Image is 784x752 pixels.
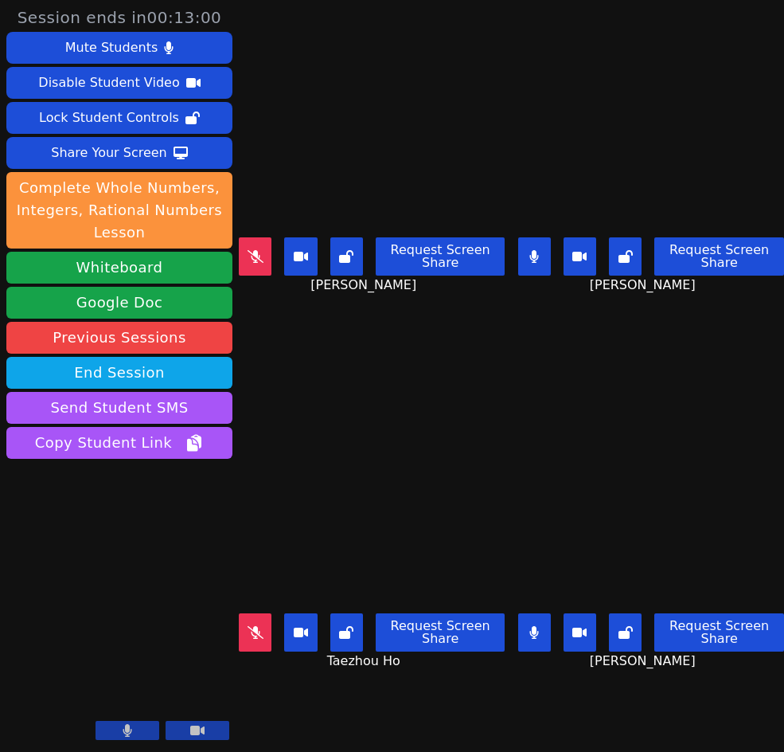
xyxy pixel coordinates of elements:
a: Google Doc [6,287,232,319]
button: Mute Students [6,32,232,64]
div: Share Your Screen [51,140,167,166]
a: Previous Sessions [6,322,232,354]
span: [PERSON_NAME] [590,276,700,295]
button: Share Your Screen [6,137,232,169]
div: Mute Students [65,35,158,61]
button: Request Screen Share [654,237,784,276]
div: Disable Student Video [38,70,179,96]
time: 00:13:00 [147,8,222,27]
button: Request Screen Share [654,613,784,652]
button: End Session [6,357,232,389]
button: Whiteboard [6,252,232,284]
span: Copy Student Link [35,432,204,454]
button: Copy Student Link [6,427,232,459]
span: [PERSON_NAME] [590,652,700,671]
button: Disable Student Video [6,67,232,99]
button: Request Screen Share [376,237,505,276]
span: Session ends in [18,6,222,29]
span: [PERSON_NAME] [310,276,420,295]
button: Request Screen Share [376,613,505,652]
span: Taezhou Ho [327,652,404,671]
button: Send Student SMS [6,392,232,424]
button: Complete Whole Numbers, Integers, Rational Numbers Lesson [6,172,232,249]
div: Lock Student Controls [39,105,179,131]
button: Lock Student Controls [6,102,232,134]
